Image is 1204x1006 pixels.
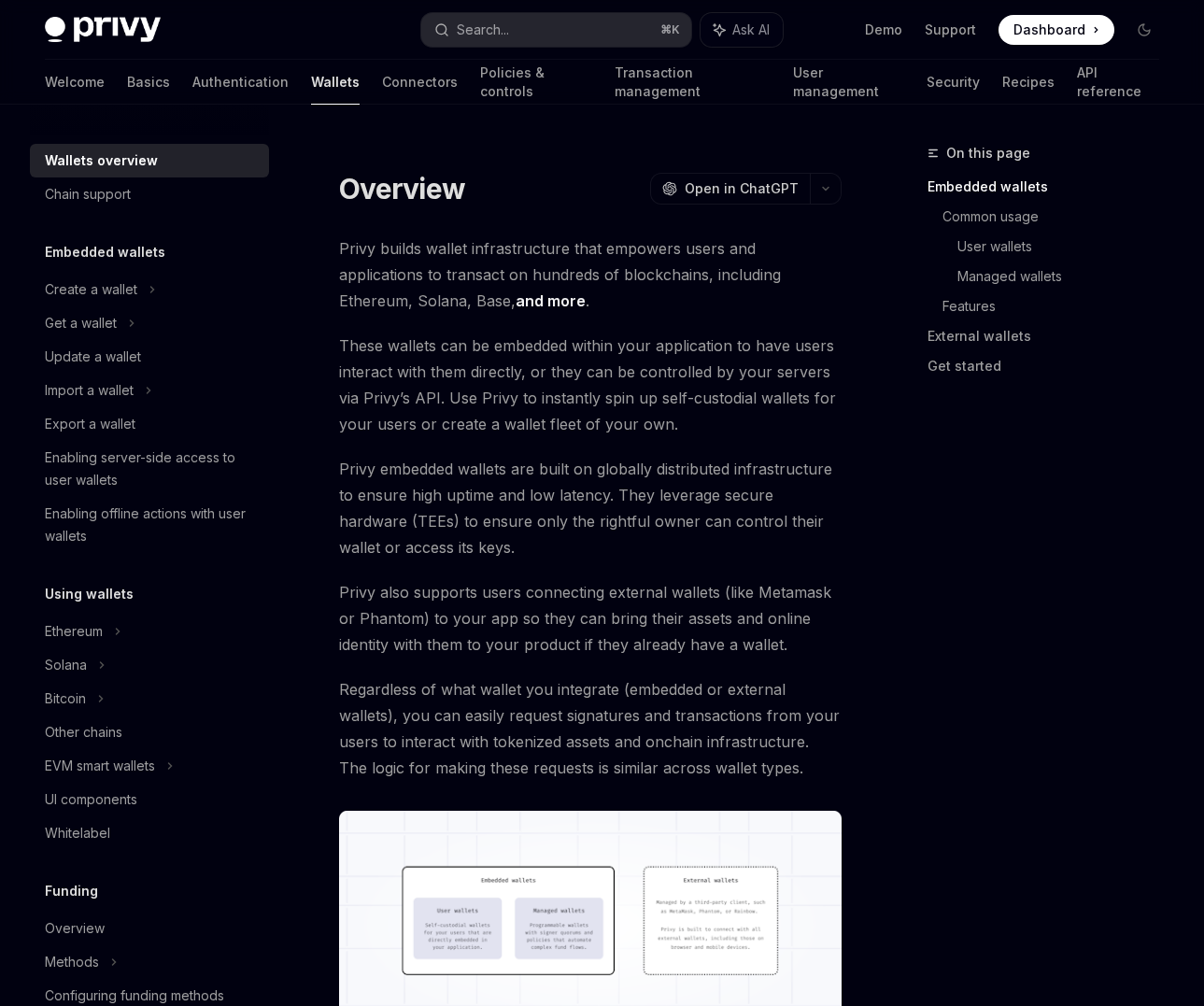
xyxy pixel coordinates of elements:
button: Ask AI [701,13,783,47]
button: Toggle dark mode [1129,15,1159,45]
a: Other chains [30,716,269,749]
div: Ethereum [45,620,103,643]
a: Wallets [311,60,360,105]
div: Whitelabel [45,822,110,844]
a: Embedded wallets [928,172,1174,202]
div: EVM smart wallets [45,755,155,777]
a: and more [516,291,586,311]
span: Ask AI [732,21,770,39]
a: Get started [928,351,1174,381]
span: Regardless of what wallet you integrate (embedded or external wallets), you can easily request si... [339,676,842,781]
span: Dashboard [1013,21,1085,39]
a: Overview [30,912,269,945]
a: Export a wallet [30,407,269,441]
a: Common usage [942,202,1174,232]
div: Enabling offline actions with user wallets [45,503,258,547]
button: Open in ChatGPT [650,173,810,205]
div: Overview [45,917,105,940]
a: Basics [127,60,170,105]
div: Wallets overview [45,149,158,172]
a: Wallets overview [30,144,269,177]
a: Managed wallets [957,262,1174,291]
button: Search...⌘K [421,13,691,47]
a: Chain support [30,177,269,211]
img: dark logo [45,17,161,43]
a: Whitelabel [30,816,269,850]
h1: Overview [339,172,465,205]
div: Enabling server-side access to user wallets [45,446,258,491]
div: Search... [457,19,509,41]
div: UI components [45,788,137,811]
h5: Funding [45,880,98,902]
a: Dashboard [999,15,1114,45]
a: Welcome [45,60,105,105]
a: User management [793,60,904,105]
div: Bitcoin [45,687,86,710]
div: Import a wallet [45,379,134,402]
a: API reference [1077,60,1159,105]
a: External wallets [928,321,1174,351]
a: Enabling offline actions with user wallets [30,497,269,553]
a: Security [927,60,980,105]
span: On this page [946,142,1030,164]
a: Connectors [382,60,458,105]
a: Recipes [1002,60,1055,105]
a: Demo [865,21,902,39]
div: Update a wallet [45,346,141,368]
span: These wallets can be embedded within your application to have users interact with them directly, ... [339,333,842,437]
div: Create a wallet [45,278,137,301]
a: User wallets [957,232,1174,262]
span: ⌘ K [660,22,680,37]
a: Features [942,291,1174,321]
a: Policies & controls [480,60,592,105]
span: Privy builds wallet infrastructure that empowers users and applications to transact on hundreds o... [339,235,842,314]
span: Privy embedded wallets are built on globally distributed infrastructure to ensure high uptime and... [339,456,842,560]
a: UI components [30,783,269,816]
a: Enabling server-side access to user wallets [30,441,269,497]
span: Privy also supports users connecting external wallets (like Metamask or Phantom) to your app so t... [339,579,842,658]
a: Transaction management [615,60,771,105]
h5: Using wallets [45,583,134,605]
div: Solana [45,654,87,676]
a: Support [925,21,976,39]
div: Methods [45,951,99,973]
div: Get a wallet [45,312,117,334]
span: Open in ChatGPT [685,179,799,198]
a: Update a wallet [30,340,269,374]
a: Authentication [192,60,289,105]
h5: Embedded wallets [45,241,165,263]
div: Other chains [45,721,122,744]
div: Chain support [45,183,131,205]
div: Export a wallet [45,413,135,435]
